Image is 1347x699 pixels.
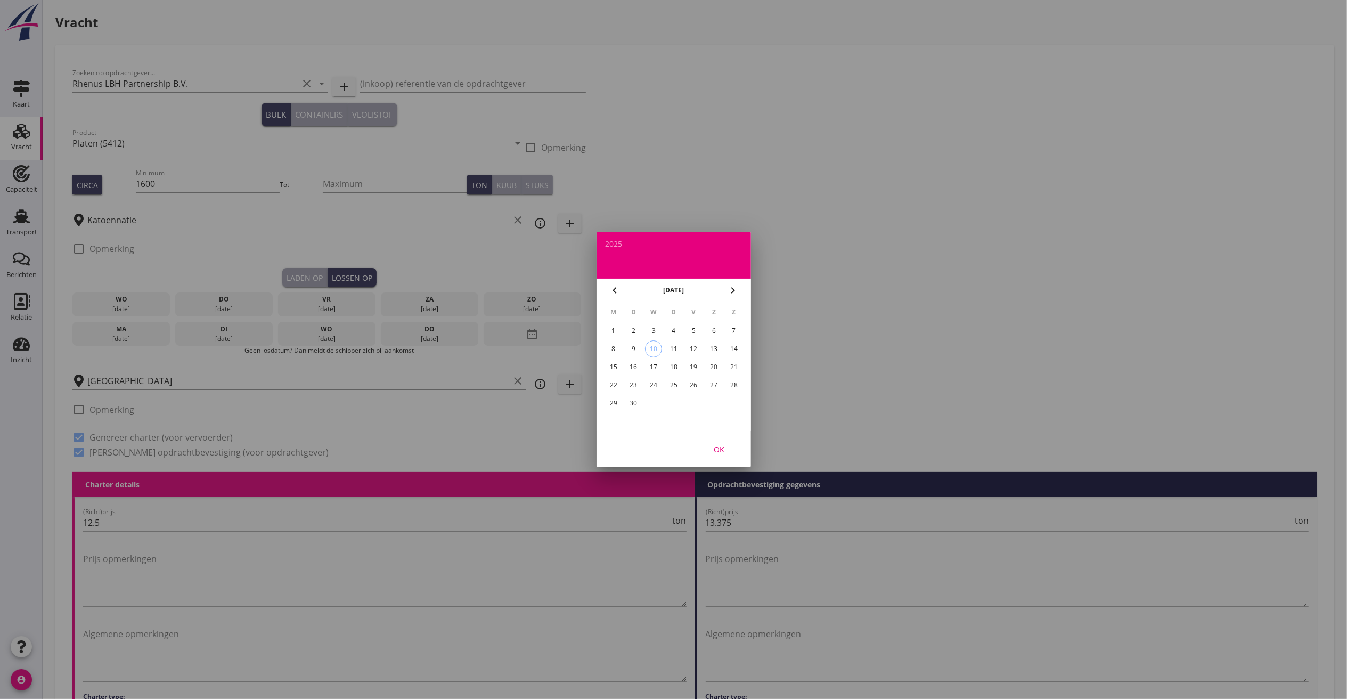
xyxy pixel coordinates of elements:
button: 29 [605,395,622,412]
button: 15 [605,359,622,376]
th: M [604,303,623,321]
button: 1 [605,322,622,339]
button: 13 [705,340,722,357]
th: V [684,303,703,321]
div: OK [704,444,734,455]
button: 23 [625,377,642,394]
button: 3 [645,322,662,339]
div: 2025 [605,240,742,248]
th: D [664,303,683,321]
button: 5 [685,322,702,339]
button: 12 [685,340,702,357]
th: W [644,303,663,321]
button: 27 [705,377,722,394]
button: 9 [625,340,642,357]
th: Z [724,303,744,321]
i: chevron_right [726,284,739,297]
button: 19 [685,359,702,376]
button: 14 [725,340,742,357]
div: 10 [646,341,662,357]
button: 7 [725,322,742,339]
i: chevron_left [608,284,621,297]
button: 20 [705,359,722,376]
button: 24 [645,377,662,394]
button: 26 [685,377,702,394]
button: OK [696,440,742,459]
button: 8 [605,340,622,357]
button: 21 [725,359,742,376]
button: [DATE] [660,282,687,298]
th: D [624,303,643,321]
button: 22 [605,377,622,394]
button: 17 [645,359,662,376]
th: Z [704,303,723,321]
button: 6 [705,322,722,339]
button: 2 [625,322,642,339]
button: 16 [625,359,642,376]
button: 4 [665,322,682,339]
button: 25 [665,377,682,394]
button: 28 [725,377,742,394]
button: 30 [625,395,642,412]
button: 10 [645,340,662,357]
button: 11 [665,340,682,357]
button: 18 [665,359,682,376]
